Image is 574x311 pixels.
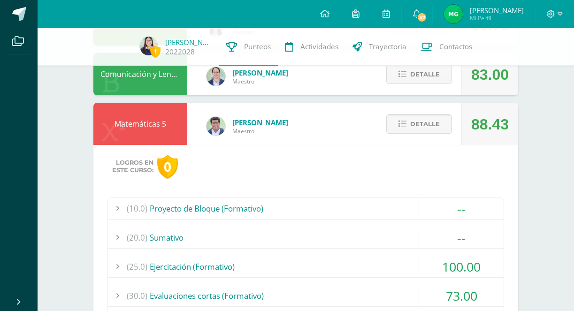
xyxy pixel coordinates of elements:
[219,28,278,66] a: Punteos
[419,198,504,219] div: --
[232,118,288,127] span: [PERSON_NAME]
[108,285,504,306] div: Evaluaciones cortas (Formativo)
[165,47,195,57] a: 2022028
[93,53,187,95] div: Comunicación y Lenguaje L3 (Inglés) 5
[470,6,524,15] span: [PERSON_NAME]
[127,227,147,248] span: (20.0)
[207,117,225,136] img: 26a2302f57c9c751ee06aea91ca1948d.png
[232,127,288,135] span: Maestro
[444,5,463,23] img: 65a2dd4b14113509b05b34356bae3078.png
[244,42,271,52] span: Punteos
[232,77,288,85] span: Maestro
[471,53,509,96] div: 83.00
[417,12,427,23] span: 47
[369,42,406,52] span: Trayectoria
[345,28,413,66] a: Trayectoria
[386,114,452,134] button: Detalle
[419,227,504,248] div: --
[150,46,161,57] span: 1
[419,256,504,277] div: 100.00
[410,66,440,83] span: Detalle
[108,198,504,219] div: Proyecto de Bloque (Formativo)
[127,285,147,306] span: (30.0)
[139,37,158,55] img: 177d6f3c39502df300e75e20725aac4d.png
[386,65,452,84] button: Detalle
[471,103,509,145] div: 88.43
[127,198,147,219] span: (10.0)
[108,227,504,248] div: Sumativo
[112,159,153,174] span: Logros en este curso:
[300,42,338,52] span: Actividades
[93,103,187,145] div: Matemáticas 5
[419,285,504,306] div: 73.00
[470,14,524,22] span: Mi Perfil
[108,256,504,277] div: Ejercitación (Formativo)
[157,155,178,179] div: 0
[413,28,479,66] a: Contactos
[207,67,225,86] img: bdeda482c249daf2390eb3a441c038f2.png
[165,38,212,47] a: [PERSON_NAME]
[410,115,440,133] span: Detalle
[232,68,288,77] span: [PERSON_NAME]
[127,256,147,277] span: (25.0)
[439,42,472,52] span: Contactos
[278,28,345,66] a: Actividades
